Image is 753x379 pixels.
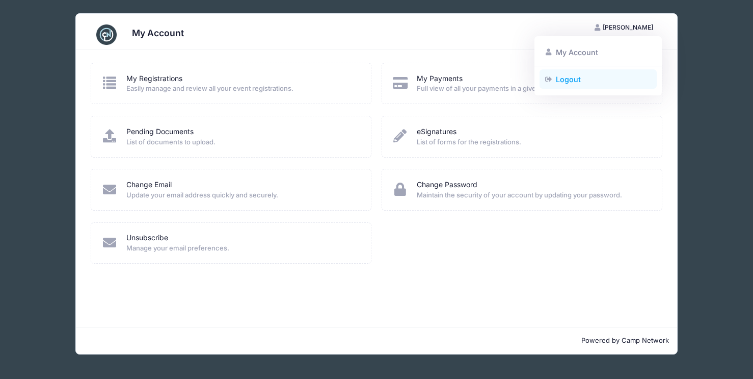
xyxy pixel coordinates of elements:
a: My Payments [417,73,463,84]
img: CampNetwork [96,24,117,45]
button: [PERSON_NAME] [586,19,662,36]
span: Maintain the security of your account by updating your password. [417,190,649,200]
a: My Account [540,43,657,62]
p: Powered by Camp Network [84,336,668,346]
span: Update your email address quickly and securely. [126,190,358,200]
a: Logout [540,69,657,89]
span: List of forms for the registrations. [417,137,649,147]
span: Easily manage and review all your event registrations. [126,84,358,94]
h3: My Account [132,28,184,38]
span: List of documents to upload. [126,137,358,147]
a: Change Password [417,180,477,190]
a: Unsubscribe [126,233,168,243]
span: [PERSON_NAME] [603,23,653,31]
div: [PERSON_NAME] [534,36,662,96]
a: My Registrations [126,73,182,84]
span: Full view of all your payments in a given year. [417,84,649,94]
span: Manage your email preferences. [126,243,358,254]
a: Change Email [126,180,172,190]
a: Pending Documents [126,127,194,137]
a: eSignatures [417,127,456,137]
